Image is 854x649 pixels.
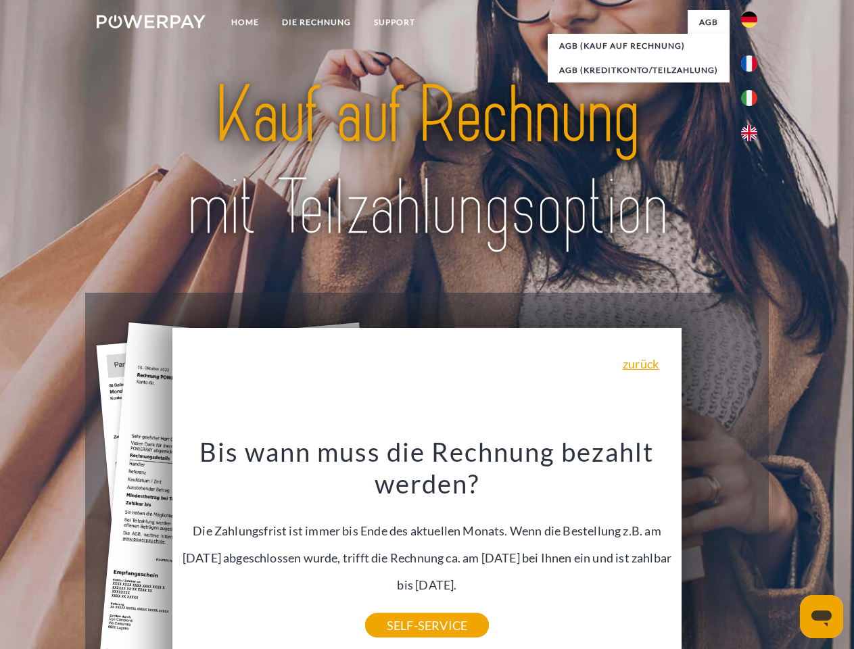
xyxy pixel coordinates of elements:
[741,90,757,106] img: it
[181,435,674,625] div: Die Zahlungsfrist ist immer bis Ende des aktuellen Monats. Wenn die Bestellung z.B. am [DATE] abg...
[548,58,730,82] a: AGB (Kreditkonto/Teilzahlung)
[623,358,659,370] a: zurück
[270,10,362,34] a: DIE RECHNUNG
[129,65,725,259] img: title-powerpay_de.svg
[548,34,730,58] a: AGB (Kauf auf Rechnung)
[362,10,427,34] a: SUPPORT
[800,595,843,638] iframe: Schaltfläche zum Öffnen des Messaging-Fensters
[741,55,757,72] img: fr
[688,10,730,34] a: agb
[741,125,757,141] img: en
[97,15,206,28] img: logo-powerpay-white.svg
[365,613,489,638] a: SELF-SERVICE
[220,10,270,34] a: Home
[741,11,757,28] img: de
[181,435,674,500] h3: Bis wann muss die Rechnung bezahlt werden?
